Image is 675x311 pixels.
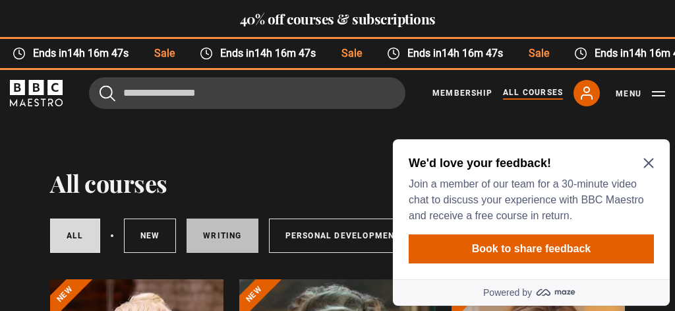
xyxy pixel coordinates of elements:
[10,80,63,106] svg: BBC Maestro
[21,100,266,129] button: Book to share feedback
[269,219,417,253] a: Personal Development
[21,42,261,90] p: Join a member of our team for a 30-minute video chat to discuss your experience with BBC Maestro ...
[254,47,316,59] time: 14h 16m 47s
[25,46,140,61] span: Ends in
[5,5,282,172] div: Optional study invitation
[50,219,100,253] a: All
[141,46,187,61] span: Sale
[432,87,492,99] a: Membership
[100,85,115,102] button: Submit the search query
[328,46,374,61] span: Sale
[212,46,328,61] span: Ends in
[503,86,563,100] a: All Courses
[89,77,405,109] input: Search
[256,24,266,34] button: Close Maze Prompt
[187,219,258,253] a: Writing
[5,145,282,172] a: Powered by maze
[616,87,665,100] button: Toggle navigation
[515,46,561,61] span: Sale
[124,219,177,253] a: New
[50,169,167,197] h1: All courses
[399,46,515,61] span: Ends in
[21,21,261,37] h2: We'd love your feedback!
[67,47,129,59] time: 14h 16m 47s
[441,47,502,59] time: 14h 16m 47s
